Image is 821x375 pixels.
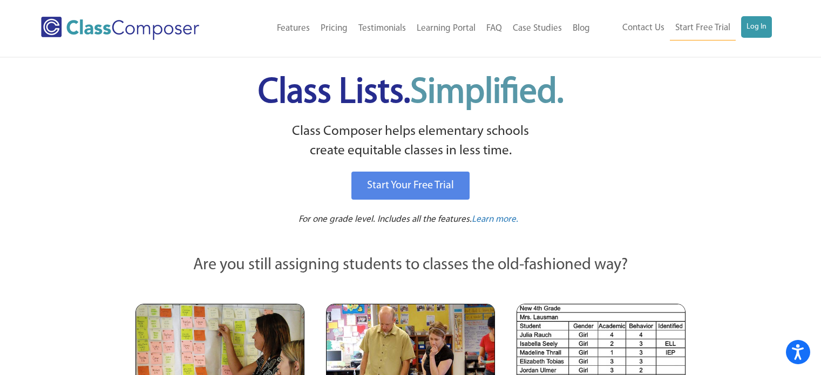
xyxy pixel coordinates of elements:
span: Start Your Free Trial [367,180,454,191]
a: Log In [741,16,772,38]
a: Contact Us [617,16,670,40]
p: Are you still assigning students to classes the old-fashioned way? [135,254,686,277]
a: FAQ [481,17,507,40]
a: Start Free Trial [670,16,736,40]
a: Start Your Free Trial [351,172,470,200]
span: Learn more. [472,215,518,224]
span: Class Lists. [258,76,564,111]
a: Case Studies [507,17,567,40]
p: Class Composer helps elementary schools create equitable classes in less time. [134,122,688,161]
img: Class Composer [41,17,199,40]
a: Features [272,17,315,40]
a: Pricing [315,17,353,40]
a: Learning Portal [411,17,481,40]
nav: Header Menu [234,17,595,40]
span: For one grade level. Includes all the features. [298,215,472,224]
nav: Header Menu [595,16,772,40]
a: Testimonials [353,17,411,40]
a: Learn more. [472,213,518,227]
span: Simplified. [410,76,564,111]
a: Blog [567,17,595,40]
